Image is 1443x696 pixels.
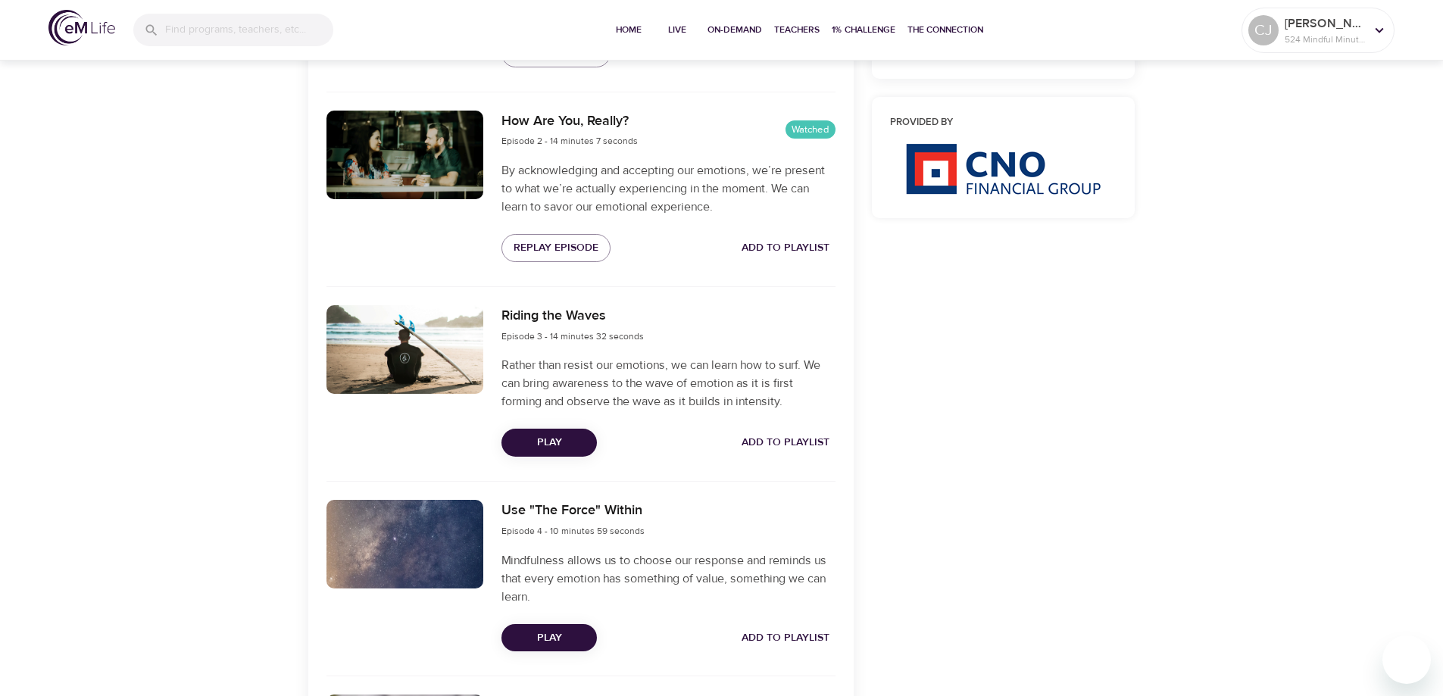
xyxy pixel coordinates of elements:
p: Mindfulness allows us to choose our response and reminds us that every emotion has something of v... [501,551,835,606]
h6: How Are You, Really? [501,111,638,133]
button: Play [501,429,597,457]
span: Live [659,22,695,38]
span: Episode 2 - 14 minutes 7 seconds [501,135,638,147]
button: Add to Playlist [736,429,836,457]
button: Play [501,624,597,652]
span: Teachers [774,22,820,38]
p: 524 Mindful Minutes [1285,33,1365,46]
span: Add to Playlist [742,433,829,452]
button: Add to Playlist [736,624,836,652]
p: [PERSON_NAME] [PERSON_NAME] [1285,14,1365,33]
img: logo [48,10,115,45]
span: Home [611,22,647,38]
p: By acknowledging and accepting our emotions, we’re present to what we’re actually experiencing in... [501,161,835,216]
img: CNO%20logo.png [905,143,1101,195]
span: Replay Episode [514,239,598,257]
h6: Riding the Waves [501,305,644,327]
h6: Provided by [890,115,1117,131]
span: Add to Playlist [742,239,829,257]
button: Add to Playlist [736,234,836,262]
span: The Connection [907,22,983,38]
input: Find programs, teachers, etc... [165,14,333,46]
h6: Use "The Force" Within [501,500,645,522]
button: Replay Episode [501,234,611,262]
span: 1% Challenge [832,22,895,38]
span: Watched [786,123,836,137]
span: Episode 3 - 14 minutes 32 seconds [501,330,644,342]
iframe: Button to launch messaging window [1382,635,1431,684]
p: Rather than resist our emotions, we can learn how to surf. We can bring awareness to the wave of ... [501,356,835,410]
span: Play [514,629,585,648]
span: Play [514,433,585,452]
div: CJ [1248,15,1279,45]
span: On-Demand [707,22,762,38]
span: Episode 4 - 10 minutes 59 seconds [501,525,645,537]
span: Add to Playlist [742,629,829,648]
